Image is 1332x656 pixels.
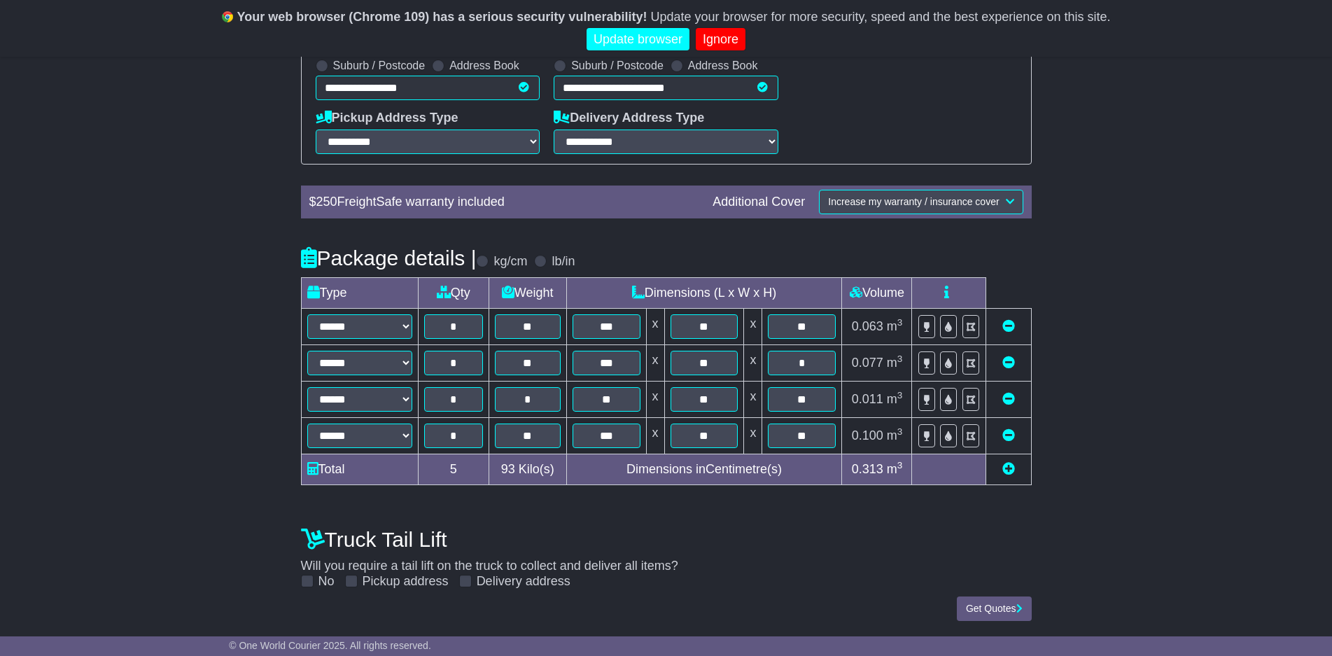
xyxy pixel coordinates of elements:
[688,59,758,72] label: Address Book
[449,59,519,72] label: Address Book
[852,319,883,333] span: 0.063
[706,195,812,210] div: Additional Cover
[587,28,689,51] a: Update browser
[897,460,903,470] sup: 3
[418,454,489,484] td: 5
[318,574,335,589] label: No
[887,428,903,442] span: m
[301,277,418,308] td: Type
[646,417,664,454] td: x
[301,454,418,484] td: Total
[897,426,903,437] sup: 3
[744,381,762,417] td: x
[489,454,566,484] td: Kilo(s)
[1002,462,1015,476] a: Add new item
[571,59,664,72] label: Suburb / Postcode
[887,319,903,333] span: m
[316,111,458,126] label: Pickup Address Type
[887,392,903,406] span: m
[301,528,1032,551] h4: Truck Tail Lift
[842,277,912,308] td: Volume
[302,195,706,210] div: $ FreightSafe warranty included
[418,277,489,308] td: Qty
[1002,428,1015,442] a: Remove this item
[828,196,999,207] span: Increase my warranty / insurance cover
[554,111,704,126] label: Delivery Address Type
[819,190,1023,214] button: Increase my warranty / insurance cover
[852,462,883,476] span: 0.313
[566,454,842,484] td: Dimensions in Centimetre(s)
[333,59,426,72] label: Suburb / Postcode
[646,308,664,344] td: x
[744,308,762,344] td: x
[1002,319,1015,333] a: Remove this item
[897,354,903,364] sup: 3
[237,10,647,24] b: Your web browser (Chrome 109) has a serious security vulnerability!
[493,254,527,270] label: kg/cm
[1002,356,1015,370] a: Remove this item
[852,356,883,370] span: 0.077
[477,574,570,589] label: Delivery address
[489,277,566,308] td: Weight
[897,317,903,328] sup: 3
[744,417,762,454] td: x
[294,521,1039,589] div: Will you require a tail lift on the truck to collect and deliver all items?
[852,428,883,442] span: 0.100
[566,277,842,308] td: Dimensions (L x W x H)
[852,392,883,406] span: 0.011
[501,462,515,476] span: 93
[552,254,575,270] label: lb/in
[696,28,745,51] a: Ignore
[363,574,449,589] label: Pickup address
[650,10,1110,24] span: Update your browser for more security, speed and the best experience on this site.
[229,640,431,651] span: © One World Courier 2025. All rights reserved.
[1002,392,1015,406] a: Remove this item
[301,246,477,270] h4: Package details |
[957,596,1032,621] button: Get Quotes
[646,344,664,381] td: x
[646,381,664,417] td: x
[316,195,337,209] span: 250
[887,356,903,370] span: m
[887,462,903,476] span: m
[897,390,903,400] sup: 3
[744,344,762,381] td: x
